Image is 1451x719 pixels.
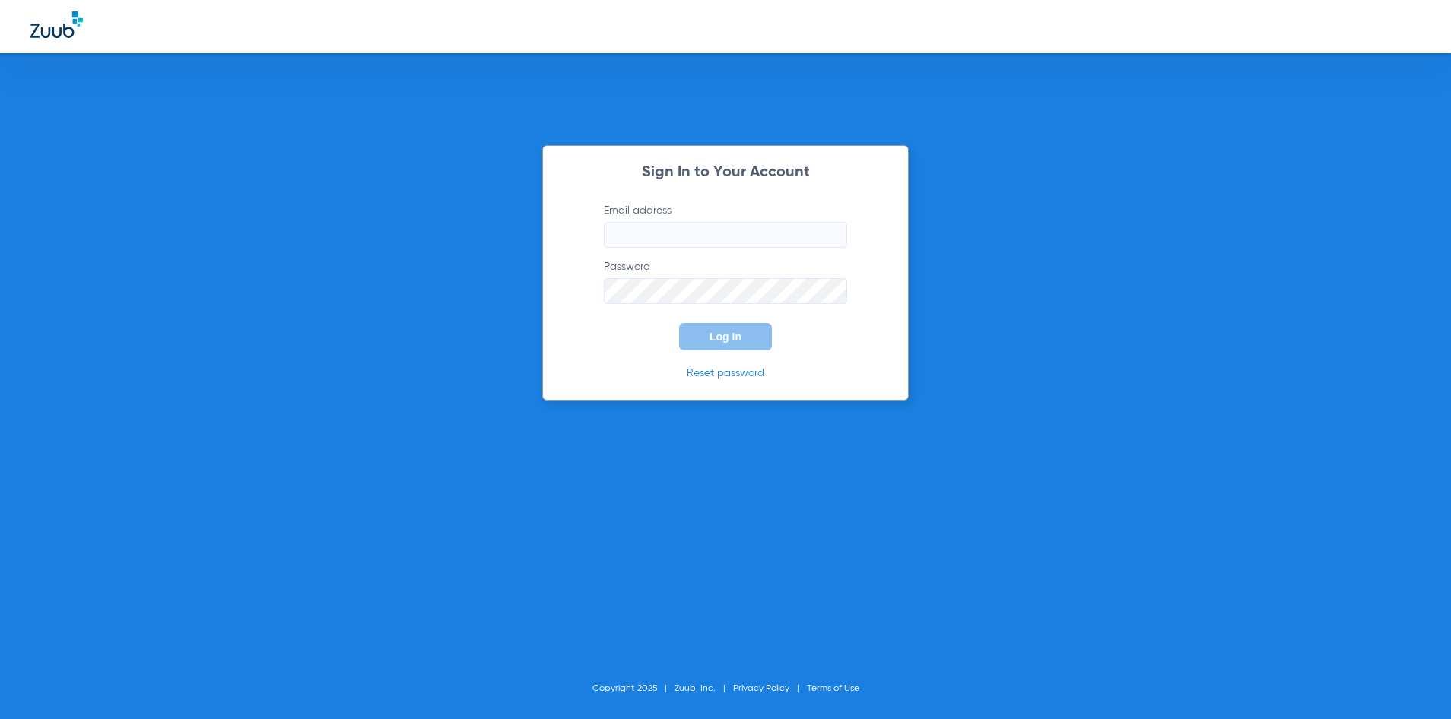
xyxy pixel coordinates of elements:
[1375,646,1451,719] iframe: Chat Widget
[30,11,83,38] img: Zuub Logo
[710,331,741,343] span: Log In
[604,203,847,248] label: Email address
[675,681,733,696] li: Zuub, Inc.
[733,684,789,693] a: Privacy Policy
[604,259,847,304] label: Password
[687,368,764,379] a: Reset password
[807,684,859,693] a: Terms of Use
[592,681,675,696] li: Copyright 2025
[604,222,847,248] input: Email address
[679,323,772,350] button: Log In
[604,278,847,304] input: Password
[581,165,870,180] h2: Sign In to Your Account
